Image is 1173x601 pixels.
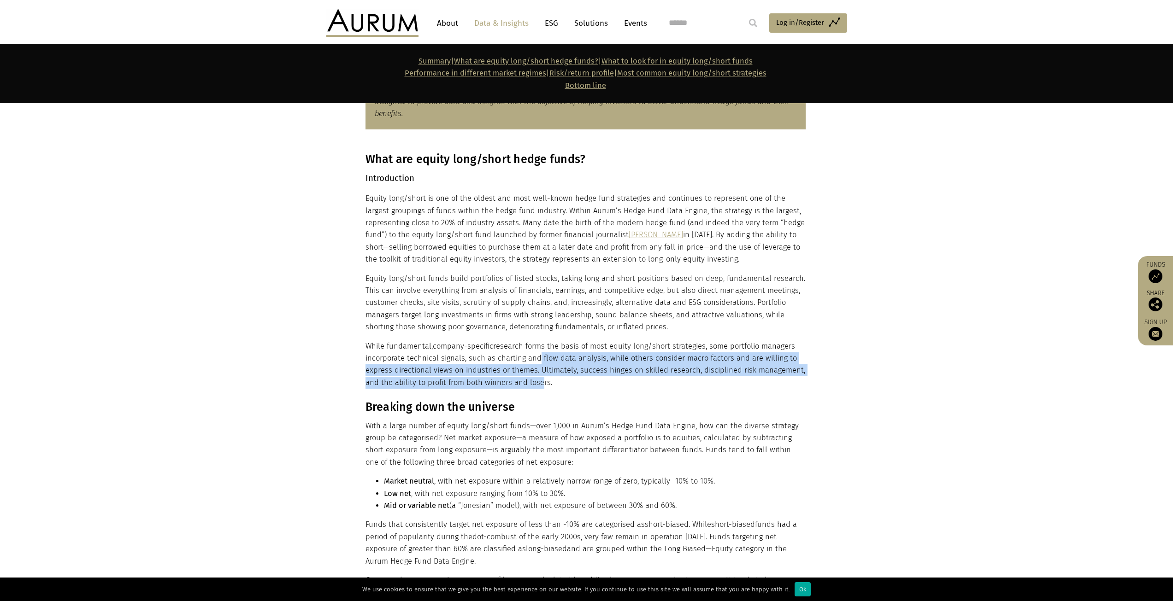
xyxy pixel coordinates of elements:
[1143,290,1168,311] div: Share
[454,57,598,65] a: What are equity long/short hedge funds?
[384,500,806,512] li: (a “Jonesian” model), with net exposure of between 30% and 60%.
[744,14,762,32] input: Submit
[470,15,533,32] a: Data & Insights
[365,400,806,414] h3: Breaking down the universe
[1149,327,1162,341] img: Sign up to our newsletter
[405,57,766,90] strong: | | | |
[472,532,501,541] span: dot-com
[619,15,647,32] a: Events
[645,520,689,529] span: short-biased
[419,57,451,65] a: Summary
[795,582,811,596] div: Ok
[326,9,419,37] img: Aurum
[540,15,563,32] a: ESG
[433,342,493,350] span: company-specific
[1149,298,1162,311] img: Share this post
[384,477,434,485] strong: Market neutral
[1149,269,1162,283] img: Access Funds
[365,273,806,333] p: Equity long/short funds build portfolios of listed stocks, taking long and short positions based ...
[769,13,847,33] a: Log in/Register
[365,519,806,567] p: Funds that consistently target net exposure of less than -10% are categorised as . While funds ha...
[565,81,606,90] a: Bottom line
[526,544,567,553] span: long-biased
[384,489,411,498] strong: Low net
[384,501,449,510] strong: Mid or variable net
[405,69,546,77] a: Performance in different market regimes
[549,69,614,77] a: Risk/return profile
[570,15,613,32] a: Solutions
[617,69,766,77] a: Most common equity long/short strategies
[384,488,806,500] li: , with net exposure ranging from 10% to 30%.
[1143,318,1168,341] a: Sign up
[711,520,755,529] span: short-biased
[432,15,463,32] a: About
[384,475,806,487] li: , with net exposure within a relatively narrow range of zero, typically -10% to 10%.
[776,17,824,28] span: Log in/Register
[629,230,683,239] a: [PERSON_NAME]
[1143,261,1168,283] a: Funds
[365,193,806,265] p: Equity long/short is one of the oldest and most well-known hedge fund strategies and continues to...
[365,340,806,389] p: While fundamental, research forms the basis of most equity long/short strategies, some portfolio ...
[601,57,753,65] a: What to look for in equity long/short funds
[365,173,414,183] strong: Introduction
[365,420,806,469] p: With a large number of equity long/short funds—over 1,000 in Aurum’s Hedge Fund Data Engine, how ...
[365,152,806,166] h3: What are equity long/short hedge funds?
